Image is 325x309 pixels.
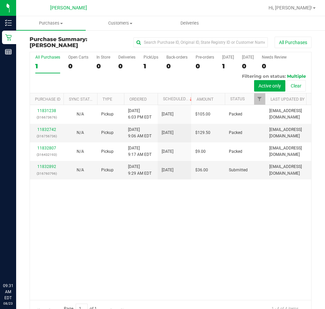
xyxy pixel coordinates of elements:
div: 0 [242,62,254,70]
a: Scheduled [163,97,194,101]
a: Ordered [129,97,147,102]
span: Submitted [229,167,248,173]
span: Hi, [PERSON_NAME]! [269,5,312,10]
span: [DATE] 6:03 PM EDT [128,108,152,121]
span: [DATE] 9:29 AM EDT [128,164,152,176]
div: [DATE] [222,55,234,60]
inline-svg: Reports [5,48,12,55]
span: [DATE] [162,111,173,117]
div: 0 [96,62,110,70]
p: 08/23 [3,301,13,306]
span: $9.00 [195,148,206,155]
span: Packed [229,111,242,117]
span: $129.50 [195,130,210,136]
div: 0 [118,62,135,70]
button: N/A [77,111,84,117]
p: (316756736) [34,133,59,139]
button: N/A [77,148,84,155]
div: Open Carts [68,55,88,60]
div: 1 [144,62,158,70]
a: Customers [86,16,155,30]
inline-svg: Inventory [5,20,12,26]
span: Not Applicable [77,168,84,172]
p: (316760796) [34,170,59,177]
p: (316432193) [34,151,59,158]
span: [DATE] [162,167,173,173]
div: Deliveries [118,55,135,60]
span: [DATE] [162,130,173,136]
span: Purchases [16,20,86,26]
p: 09:31 AM EDT [3,283,13,301]
span: $36.00 [195,167,208,173]
h3: Purchase Summary: [30,36,124,48]
a: Purchase ID [35,97,60,102]
span: Pickup [101,111,114,117]
span: Pickup [101,130,114,136]
div: Back-orders [166,55,188,60]
span: Filtering on status: [242,73,286,79]
span: [DATE] 9:06 AM EDT [128,127,152,139]
a: 11832742 [37,127,56,132]
inline-svg: Retail [5,34,12,41]
span: Packed [229,130,242,136]
div: 0 [68,62,88,70]
div: Pre-orders [196,55,214,60]
span: $105.00 [195,111,210,117]
input: Search Purchase ID, Original ID, State Registry ID or Customer Name... [133,37,268,47]
div: [DATE] [242,55,254,60]
span: Pickup [101,148,114,155]
p: (316673676) [34,114,59,121]
a: Sync Status [69,97,95,102]
button: N/A [77,130,84,136]
span: Deliveries [171,20,208,26]
span: Not Applicable [77,149,84,154]
button: Active only [254,80,285,92]
span: Customers [86,20,155,26]
div: PickUps [144,55,158,60]
a: 11831238 [37,108,56,113]
div: In Store [96,55,110,60]
div: All Purchases [35,55,60,60]
span: Multiple [287,73,306,79]
a: Amount [197,97,213,102]
a: 11832892 [37,164,56,169]
span: Pickup [101,167,114,173]
button: All Purchases [275,37,312,48]
span: Not Applicable [77,130,84,135]
div: Needs Review [262,55,287,60]
button: N/A [77,167,84,173]
div: 0 [262,62,287,70]
a: Type [103,97,112,102]
div: 1 [222,62,234,70]
a: Status [230,97,245,101]
span: [DATE] [162,148,173,155]
div: 1 [35,62,60,70]
a: 11832807 [37,146,56,150]
div: 0 [196,62,214,70]
a: Filter [254,93,265,105]
iframe: Resource center [7,255,27,275]
span: [PERSON_NAME] [50,5,87,11]
div: 0 [166,62,188,70]
span: Not Applicable [77,112,84,116]
span: [DATE] 9:17 AM EDT [128,145,152,158]
a: Deliveries [155,16,225,30]
span: Packed [229,148,242,155]
span: [PERSON_NAME] [30,42,78,48]
button: Clear [286,80,306,92]
a: Purchases [16,16,86,30]
a: Last Updated By [271,97,304,102]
